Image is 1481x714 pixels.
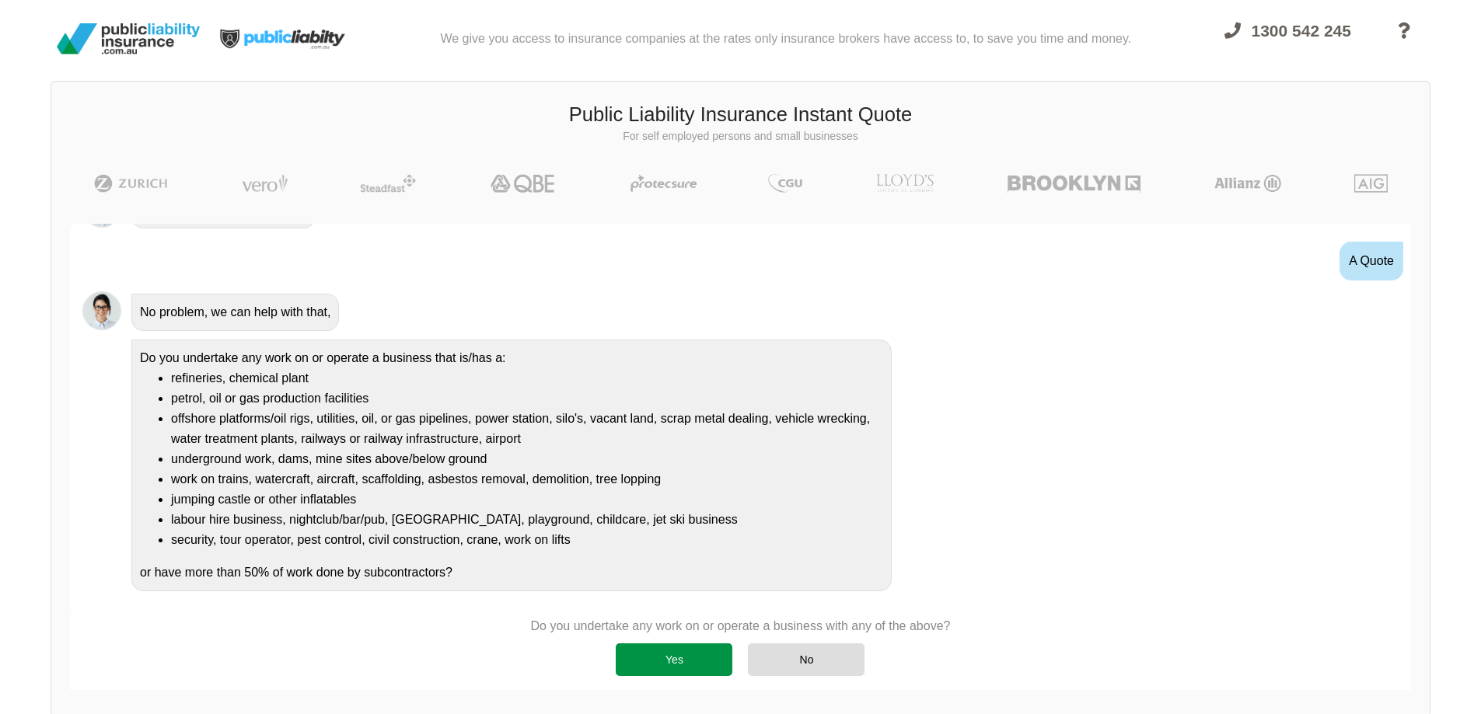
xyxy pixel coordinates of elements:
[1252,22,1351,40] span: 1300 542 245
[82,291,121,330] img: Chatbot | PLI
[171,489,883,510] li: jumping castle or other inflatables
[51,17,206,61] img: Public Liability Insurance
[440,6,1131,71] div: We give you access to insurance companies at the rates only insurance brokers have access to, to ...
[131,294,339,331] div: No problem, we can help with that,
[868,174,942,193] img: LLOYD's | Public Liability Insurance
[171,469,883,489] li: work on trains, watercraft, aircraft, scaffolding, asbestos removal, demolition, tree lopping
[1210,12,1365,71] a: 1300 542 245
[1340,242,1403,280] div: A Quote
[531,618,951,635] p: Do you undertake any work on or operate a business with any of the above?
[171,449,883,469] li: underground work, dams, mine sites above/below ground
[171,388,883,409] li: petrol, oil or gas production facilities
[206,6,362,71] img: Public Liability Insurance Light
[63,129,1418,145] p: For self employed persons and small businesses
[481,174,565,193] img: QBE | Public Liability Insurance
[235,174,295,193] img: Vero | Public Liability Insurance
[1001,174,1147,193] img: Brooklyn | Public Liability Insurance
[624,174,703,193] img: Protecsure | Public Liability Insurance
[748,643,864,676] div: No
[1207,174,1289,193] img: Allianz | Public Liability Insurance
[171,409,883,449] li: offshore platforms/oil rigs, utilities, oil, or gas pipelines, power station, silo's, vacant land...
[171,530,883,550] li: security, tour operator, pest control, civil construction, crane, work on lifts
[1348,174,1394,193] img: AIG | Public Liability Insurance
[131,340,892,591] div: Do you undertake any work on or operate a business that is/has a: or have more than 50% of work d...
[616,643,732,676] div: Yes
[171,510,883,530] li: labour hire business, nightclub/bar/pub, [GEOGRAPHIC_DATA], playground, childcare, jet ski business
[87,174,175,193] img: Zurich | Public Liability Insurance
[171,368,883,388] li: refineries, chemical plant
[354,174,422,193] img: Steadfast | Public Liability Insurance
[762,174,809,193] img: CGU | Public Liability Insurance
[63,101,1418,129] h3: Public Liability Insurance Instant Quote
